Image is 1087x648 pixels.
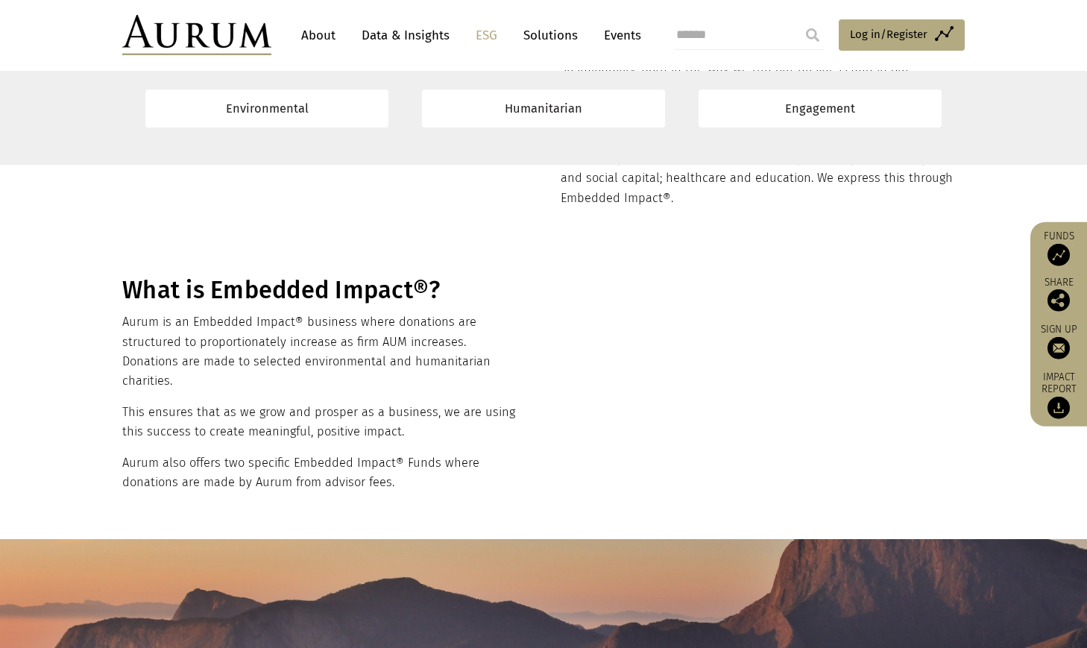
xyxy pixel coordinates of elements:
[1047,289,1070,311] img: Share this post
[1038,322,1080,359] a: Sign up
[596,22,641,49] a: Events
[122,403,523,442] p: This ensures that as we grow and prosper as a business, we are using this success to create meani...
[294,22,343,49] a: About
[122,312,523,391] p: Aurum is an Embedded Impact® business where donations are structured to proportionately increase ...
[122,276,523,305] h1: What is Embedded Impact®?
[850,25,927,43] span: Log in/Register
[145,89,388,128] a: Environmental
[122,15,271,55] img: Aurum
[1047,336,1070,359] img: Sign up to our newsletter
[561,129,961,208] p: Our purpose as a business is to grow and protect capital. Not only our clients’ capital, but also...
[1038,370,1080,419] a: Impact report
[468,22,505,49] a: ESG
[354,22,457,49] a: Data & Insights
[798,20,828,50] input: Submit
[839,19,965,51] a: Log in/Register
[422,89,665,128] a: Humanitarian
[1038,229,1080,265] a: Funds
[1047,243,1070,265] img: Access Funds
[1038,277,1080,311] div: Share
[516,22,585,49] a: Solutions
[122,453,523,493] p: Aurum also offers two specific Embedded Impact® Funds where donations are made by Aurum from advi...
[699,89,942,128] a: Engagement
